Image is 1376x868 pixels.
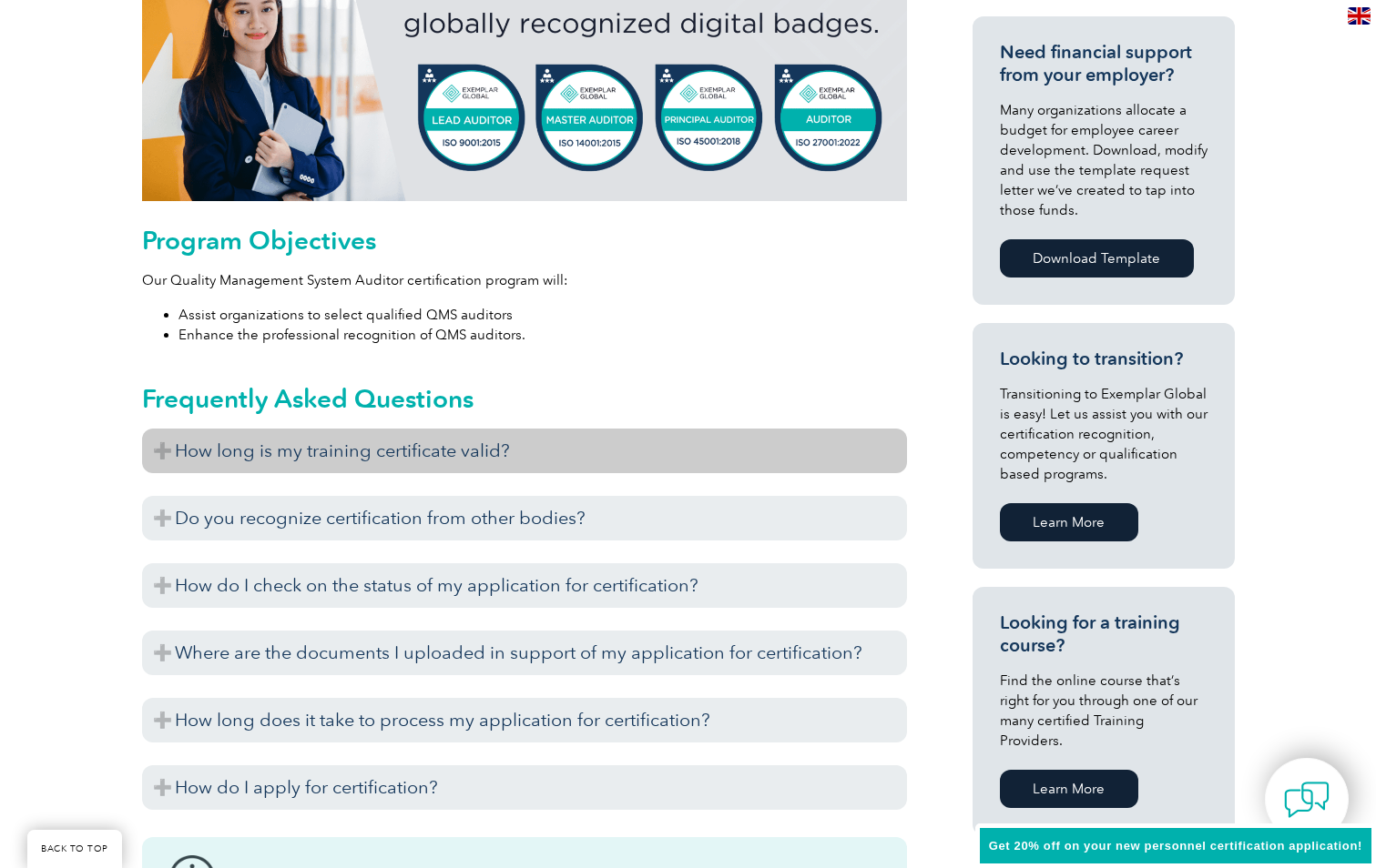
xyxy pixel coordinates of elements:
h3: How do I apply for certification? [142,765,907,810]
h3: Need financial support from your employer? [1000,41,1208,86]
p: Transitioning to Exemplar Global is easy! Let us assist you with our certification recognition, c... [1000,384,1208,484]
h3: How long is my training certificate valid? [142,429,907,473]
a: Download Template [1000,239,1194,278]
h2: Frequently Asked Questions [142,384,907,413]
p: Find the online course that’s right for you through one of our many certified Training Providers. [1000,671,1208,751]
a: BACK TO TOP [27,830,122,868]
h3: Looking for a training course? [1000,611,1208,657]
h3: How do I check on the status of my application for certification? [142,563,907,608]
h2: Program Objectives [142,226,907,255]
p: Many organizations allocate a budget for employee career development. Download, modify and use th... [1000,100,1208,220]
span: Get 20% off on your new personnel certification application! [989,839,1362,853]
img: en [1348,7,1371,25]
li: Assist organizations to select qualified QMS auditors [178,305,907,325]
p: Our Quality Management System Auditor certification program will: [142,270,907,290]
a: Learn More [1000,503,1138,541]
h3: Looking to transition? [1000,348,1208,370]
img: contact-chat.png [1284,777,1330,823]
h3: Where are the documents I uploaded in support of my application for certification? [142,631,907,675]
h3: Do you recognize certification from other bodies? [142,496,907,540]
h3: How long does it take to process my application for certification? [142,698,907,742]
a: Learn More [1000,770,1138,808]
li: Enhance the professional recognition of QMS auditors. [178,325,907,345]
